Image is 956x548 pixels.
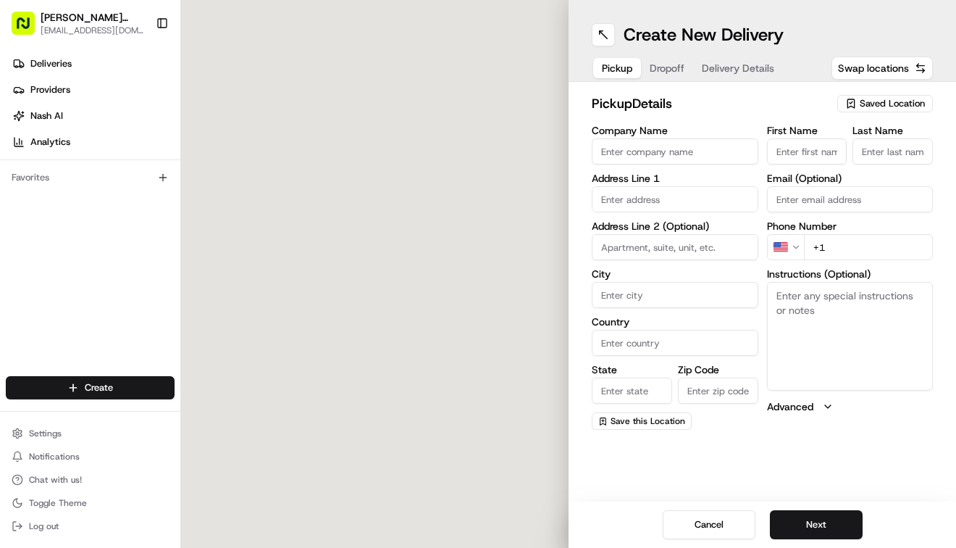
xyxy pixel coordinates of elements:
span: Save this Location [611,415,685,427]
span: Toggle Theme [29,497,87,509]
button: Save this Location [592,412,692,430]
input: Enter country [592,330,758,356]
a: Nash AI [6,104,180,128]
button: Chat with us! [6,470,175,490]
span: Log out [29,520,59,532]
label: Instructions (Optional) [767,269,934,279]
input: Apartment, suite, unit, etc. [592,234,758,260]
button: Notifications [6,447,175,467]
input: Enter last name [852,138,933,165]
h2: pickup Details [592,94,829,114]
span: Chat with us! [29,474,82,486]
button: Settings [6,423,175,444]
button: Cancel [663,510,755,539]
label: State [592,365,672,375]
input: Enter first name [767,138,847,165]
span: Providers [30,83,70,96]
a: Deliveries [6,52,180,75]
label: Company Name [592,125,758,136]
span: Dropoff [650,61,684,75]
label: Address Line 2 (Optional) [592,221,758,231]
input: Enter zip code [678,378,758,404]
label: Advanced [767,399,813,414]
span: Deliveries [30,57,72,70]
span: Swap locations [838,61,909,75]
input: Enter city [592,282,758,308]
label: Address Line 1 [592,173,758,183]
label: Country [592,317,758,327]
button: Toggle Theme [6,493,175,513]
input: Enter email address [767,186,934,212]
input: Enter state [592,378,672,404]
label: Email (Optional) [767,173,934,183]
button: Advanced [767,399,934,414]
a: Analytics [6,130,180,154]
button: Saved Location [837,94,933,114]
span: Nash AI [30,109,63,123]
button: [PERSON_NAME] Markets [41,10,144,25]
button: [EMAIL_ADDRESS][DOMAIN_NAME] [41,25,144,36]
button: Swap locations [831,57,933,80]
span: Create [85,381,113,394]
button: Create [6,376,175,399]
a: Providers [6,78,180,101]
input: Enter phone number [804,234,934,260]
span: Analytics [30,136,70,149]
span: Notifications [29,451,80,462]
label: Last Name [852,125,933,136]
button: [PERSON_NAME] Markets[EMAIL_ADDRESS][DOMAIN_NAME] [6,6,150,41]
span: Pickup [602,61,632,75]
input: Enter company name [592,138,758,165]
button: Next [770,510,863,539]
input: Enter address [592,186,758,212]
span: Settings [29,428,62,439]
label: Zip Code [678,365,758,375]
span: Delivery Details [702,61,774,75]
button: Log out [6,516,175,536]
span: Saved Location [860,97,925,110]
label: Phone Number [767,221,934,231]
label: First Name [767,125,847,136]
h1: Create New Delivery [624,23,784,46]
label: City [592,269,758,279]
div: Favorites [6,166,175,189]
